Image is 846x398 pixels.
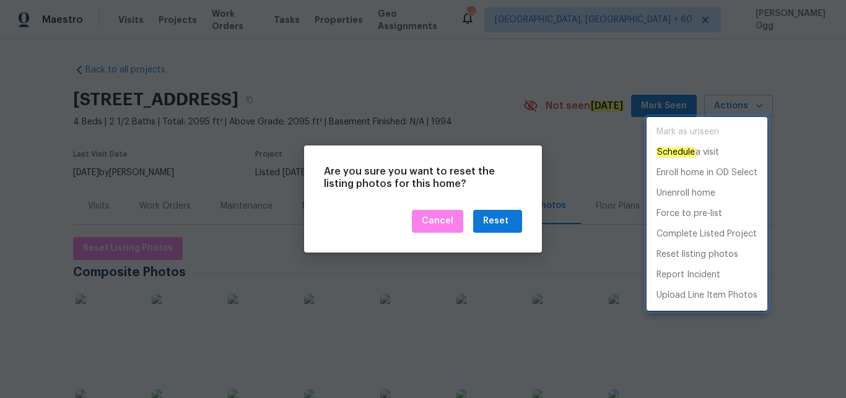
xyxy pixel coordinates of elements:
p: Force to pre-list [656,207,722,220]
p: Complete Listed Project [656,228,757,241]
p: a visit [656,146,719,159]
p: Unenroll home [656,187,715,200]
p: Upload Line Item Photos [656,289,757,302]
p: Reset listing photos [656,248,738,261]
em: Schedule [656,147,696,157]
p: Report Incident [656,269,720,282]
p: Enroll home in OD Select [656,167,757,180]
